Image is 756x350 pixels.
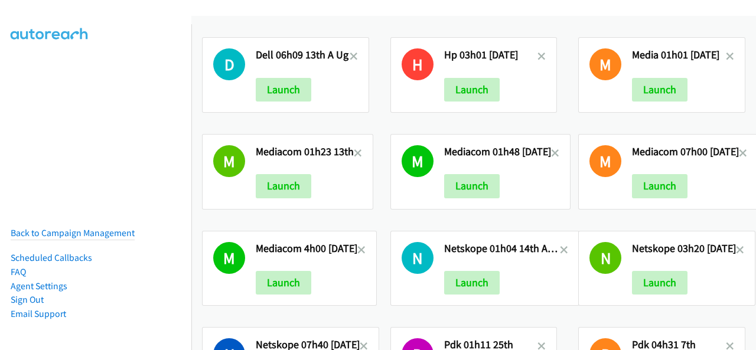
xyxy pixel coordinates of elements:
button: Launch [256,174,311,198]
h2: Mediacom 01h23 13th [256,145,354,159]
a: Sign Out [11,294,44,305]
h2: Dell 06h09 13th A Ug [256,48,350,62]
button: Launch [632,174,687,198]
h2: Netskope 01h04 14th Augu [444,242,561,256]
button: Launch [444,174,500,198]
h2: Media 01h01 [DATE] [632,48,726,62]
button: Launch [632,78,687,102]
a: Email Support [11,308,66,319]
h1: M [213,242,245,274]
button: Launch [444,78,500,102]
h1: N [402,242,434,274]
h2: Mediacom 07h00 [DATE] [632,145,739,159]
button: Launch [256,271,311,295]
a: Scheduled Callbacks [11,252,92,263]
a: Back to Campaign Management [11,227,135,238]
h1: N [589,242,621,274]
button: Launch [256,78,311,102]
h1: M [589,48,621,80]
h1: M [402,145,434,177]
h1: H [402,48,434,80]
h1: D [213,48,245,80]
h2: Hp 03h01 [DATE] [444,48,538,62]
a: Agent Settings [11,280,67,292]
h1: M [589,145,621,177]
button: Launch [632,271,687,295]
h2: Netskope 03h20 [DATE] [632,242,736,256]
h2: Mediacom 4h00 [DATE] [256,242,357,256]
button: Launch [444,271,500,295]
h2: Mediacom 01h48 [DATE] [444,145,551,159]
a: FAQ [11,266,26,277]
h1: M [213,145,245,177]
